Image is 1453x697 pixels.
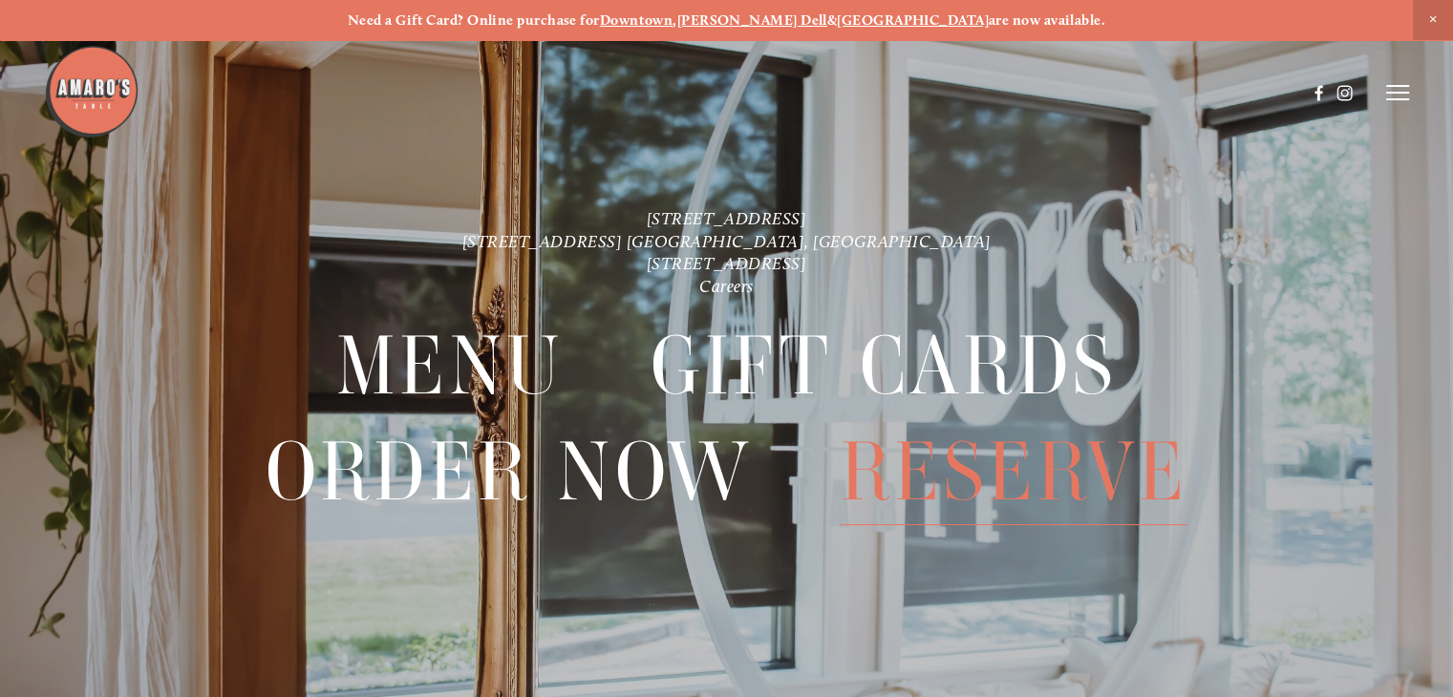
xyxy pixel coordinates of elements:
[699,276,754,297] a: Careers
[348,11,600,29] strong: Need a Gift Card? Online purchase for
[989,11,1105,29] strong: are now available.
[44,44,139,139] img: Amaro's Table
[651,313,1117,418] a: Gift Cards
[673,11,676,29] strong: ,
[840,419,1187,524] a: Reserve
[647,253,807,274] a: [STREET_ADDRESS]
[827,11,837,29] strong: &
[462,231,992,252] a: [STREET_ADDRESS] [GEOGRAPHIC_DATA], [GEOGRAPHIC_DATA]
[837,11,989,29] a: [GEOGRAPHIC_DATA]
[651,313,1117,419] span: Gift Cards
[336,313,564,418] a: Menu
[677,11,827,29] a: [PERSON_NAME] Dell
[266,419,754,524] a: Order Now
[647,208,807,229] a: [STREET_ADDRESS]
[600,11,673,29] a: Downtown
[336,313,564,419] span: Menu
